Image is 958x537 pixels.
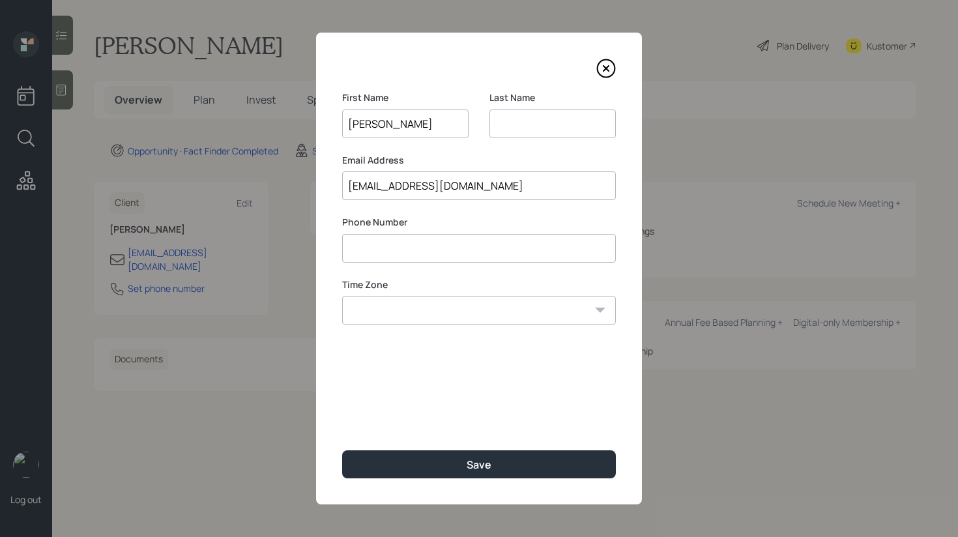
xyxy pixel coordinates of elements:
label: Last Name [489,91,616,104]
label: Phone Number [342,216,616,229]
label: First Name [342,91,469,104]
div: Save [467,457,491,472]
label: Email Address [342,154,616,167]
label: Time Zone [342,278,616,291]
button: Save [342,450,616,478]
